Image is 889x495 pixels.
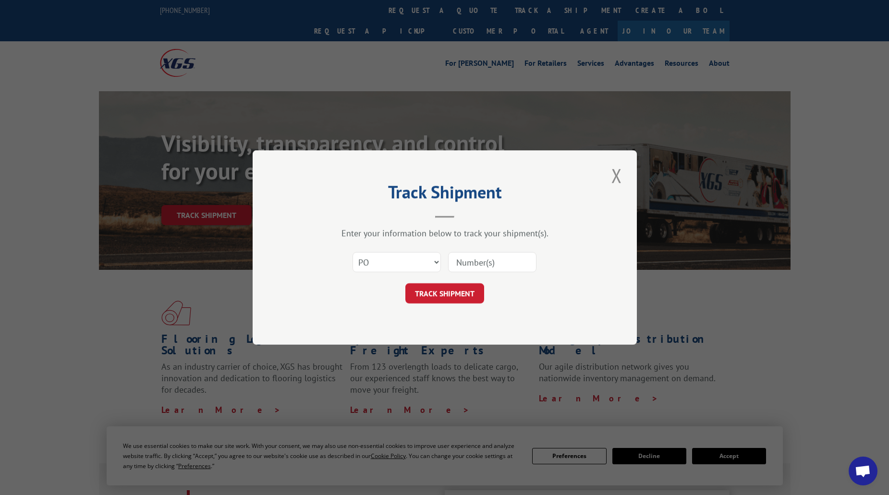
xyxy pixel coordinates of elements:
div: Enter your information below to track your shipment(s). [301,228,589,239]
button: Close modal [609,162,625,189]
a: Open chat [849,457,877,485]
input: Number(s) [448,252,536,272]
button: TRACK SHIPMENT [405,283,484,303]
h2: Track Shipment [301,185,589,204]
